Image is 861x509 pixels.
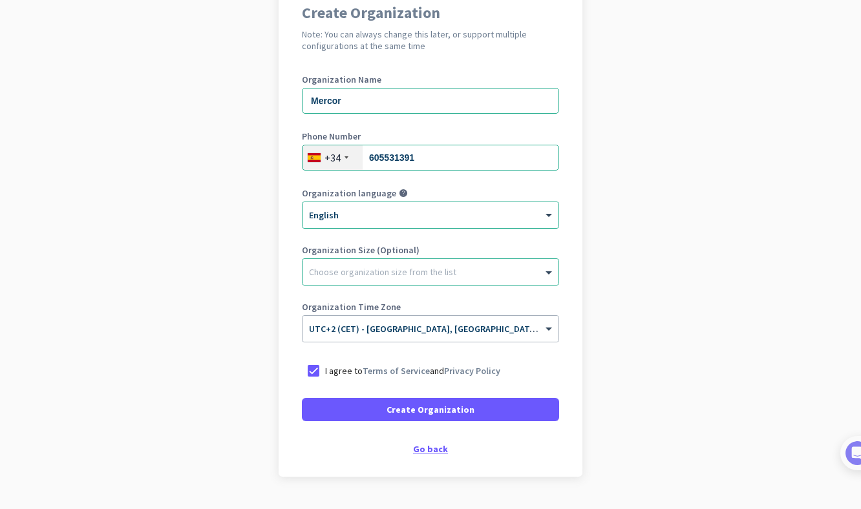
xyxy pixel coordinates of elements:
button: Create Organization [302,398,559,421]
p: I agree to and [325,364,500,377]
input: 810 12 34 56 [302,145,559,171]
label: Organization language [302,189,396,198]
i: help [399,189,408,198]
div: Go back [302,444,559,453]
h1: Create Organization [302,5,559,21]
input: What is the name of your organization? [302,88,559,114]
span: Create Organization [387,403,474,416]
h2: Note: You can always change this later, or support multiple configurations at the same time [302,28,559,52]
label: Organization Name [302,75,559,84]
label: Organization Time Zone [302,302,559,311]
div: +34 [324,151,341,164]
a: Privacy Policy [444,365,500,377]
label: Phone Number [302,132,559,141]
label: Organization Size (Optional) [302,245,559,254]
a: Terms of Service [363,365,430,377]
